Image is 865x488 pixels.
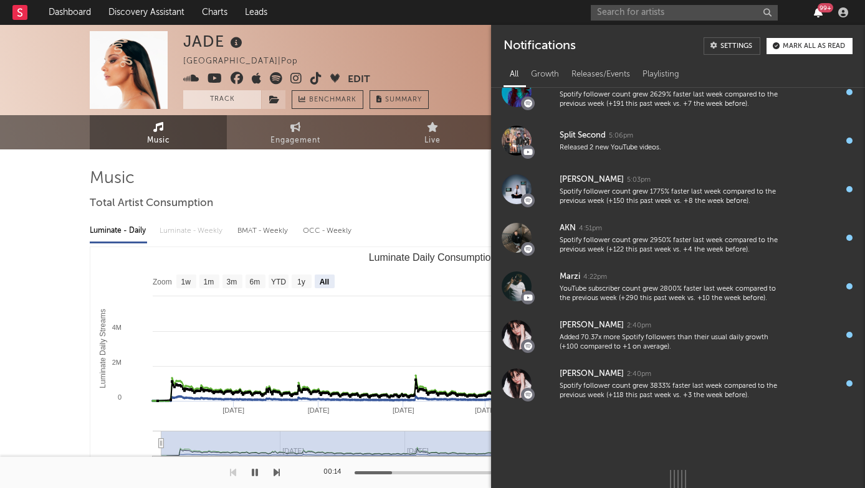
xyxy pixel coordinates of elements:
a: [PERSON_NAME]6:07pmSpotify follower count grew 2629% faster last week compared to the previous we... [491,68,865,116]
div: Growth [525,64,565,85]
div: Spotify follower count grew 3833% faster last week compared to the previous week (+118 this past ... [560,382,779,401]
a: AKN4:51pmSpotify follower count grew 2950% faster last week compared to the previous week (+122 t... [491,213,865,262]
div: 2:40pm [627,321,651,331]
text: 4M [112,324,122,331]
div: Settings [720,43,752,50]
a: Settings [704,37,760,55]
div: OCC - Weekly [303,220,353,242]
div: Released 2 new YouTube videos. [560,143,779,152]
a: Marzi4:22pmYouTube subscriber count grew 2800% faster last week compared to the previous week (+2... [491,262,865,311]
text: Luminate Daily Streams [98,309,107,388]
text: 3m [227,278,237,286]
div: Playlisting [636,64,686,85]
div: 2:40pm [627,370,651,379]
text: 6m [250,278,260,286]
div: BMAT - Weekly [237,220,290,242]
div: 4:22pm [583,273,607,282]
span: Total Artist Consumption [90,196,213,211]
text: All [320,278,329,286]
span: Live [424,133,441,148]
a: [PERSON_NAME]2:40pmSpotify follower count grew 3833% faster last week compared to the previous we... [491,359,865,408]
text: 1y [297,278,305,286]
div: [PERSON_NAME] [560,367,624,382]
text: [DATE] [393,406,414,414]
text: YTD [271,278,286,286]
a: [PERSON_NAME]2:40pmAdded 70.37x more Spotify followers than their usual daily growth (+100 compar... [491,311,865,359]
a: Benchmark [292,90,363,109]
button: Summary [370,90,429,109]
button: Track [183,90,261,109]
button: Edit [348,72,370,88]
div: Mark all as read [783,43,845,50]
div: Releases/Events [565,64,636,85]
text: Luminate Daily Consumption [369,252,497,263]
span: Music [147,133,170,148]
a: Live [364,115,501,149]
span: Summary [385,96,422,103]
div: Spotify follower count grew 2629% faster last week compared to the previous week (+191 this past ... [560,90,779,110]
div: AKN [560,221,576,236]
div: 5:06pm [609,131,633,141]
a: Engagement [227,115,364,149]
button: 99+ [814,7,823,17]
a: Split Second5:06pmReleased 2 new YouTube videos. [491,116,865,165]
text: [DATE] [222,406,244,414]
div: 5:03pm [627,176,651,185]
input: Search for artists [591,5,778,21]
div: Marzi [560,270,580,284]
text: 0 [118,393,122,401]
div: 99 + [818,3,833,12]
span: Engagement [270,133,320,148]
span: Benchmark [309,93,356,108]
div: Spotify follower count grew 2950% faster last week compared to the previous week (+122 this past ... [560,236,779,255]
div: YouTube subscriber count grew 2800% faster last week compared to the previous week (+290 this pas... [560,284,779,304]
div: [PERSON_NAME] [560,318,624,333]
a: [PERSON_NAME]5:03pmSpotify follower count grew 1775% faster last week compared to the previous we... [491,165,865,213]
button: Mark all as read [767,38,853,54]
text: [DATE] [475,406,497,414]
a: Music [90,115,227,149]
text: 1m [204,278,214,286]
div: Added 70.37x more Spotify followers than their usual daily growth (+100 compared to +1 on average). [560,333,779,352]
div: All [504,64,525,85]
div: 4:51pm [579,224,602,233]
text: 1w [181,278,191,286]
div: Split Second [560,128,606,143]
div: Notifications [504,37,575,55]
text: [DATE] [308,406,330,414]
text: Zoom [153,278,172,286]
div: [GEOGRAPHIC_DATA] | Pop [183,54,312,69]
div: Luminate - Daily [90,220,147,242]
text: 2M [112,359,122,366]
div: JADE [183,31,246,52]
div: 00:14 [323,465,348,480]
div: [PERSON_NAME] [560,172,624,187]
div: Spotify follower count grew 1775% faster last week compared to the previous week (+150 this past ... [560,187,779,207]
